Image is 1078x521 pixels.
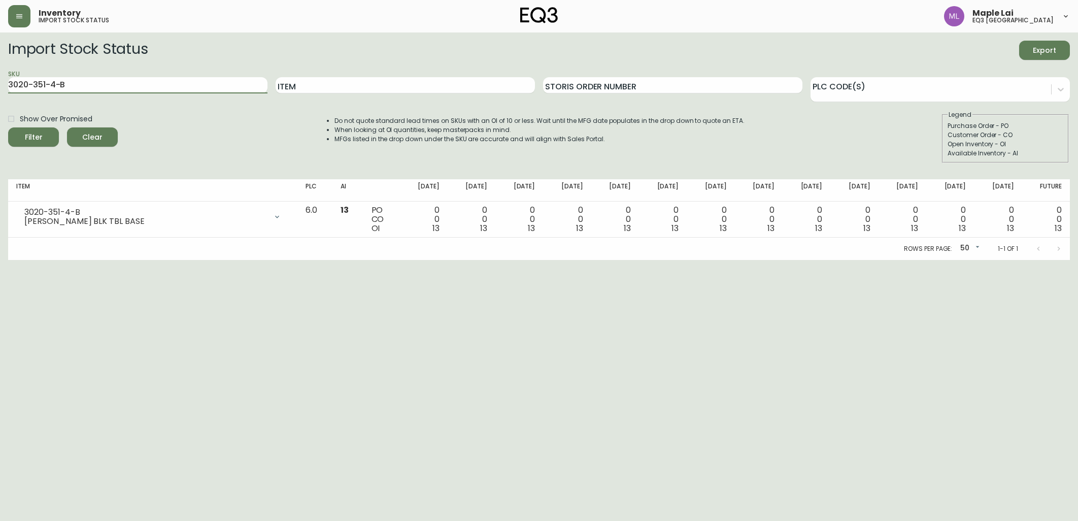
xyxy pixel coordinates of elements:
[8,41,148,60] h2: Import Stock Status
[408,206,439,233] div: 0 0
[432,222,440,234] span: 13
[495,179,543,202] th: [DATE]
[647,206,679,233] div: 0 0
[8,179,297,202] th: Item
[341,204,349,216] span: 13
[863,222,870,234] span: 13
[480,222,487,234] span: 13
[1019,41,1070,60] button: Export
[334,135,745,144] li: MFGs listed in the drop down under the SKU are accurate and will align with Sales Portal.
[399,179,447,202] th: [DATE]
[948,121,1063,131] div: Purchase Order - PO
[904,244,952,253] p: Rows per page:
[934,206,966,233] div: 0 0
[720,222,727,234] span: 13
[671,222,679,234] span: 13
[948,131,1063,140] div: Customer Order - CO
[1055,222,1062,234] span: 13
[926,179,974,202] th: [DATE]
[1007,222,1014,234] span: 13
[503,206,535,233] div: 0 0
[332,179,363,202] th: AI
[944,6,964,26] img: 61e28cffcf8cc9f4e300d877dd684943
[551,206,583,233] div: 0 0
[948,110,972,119] legend: Legend
[838,206,870,233] div: 0 0
[543,179,591,202] th: [DATE]
[67,127,118,147] button: Clear
[528,222,535,234] span: 13
[767,222,774,234] span: 13
[887,206,918,233] div: 0 0
[1027,44,1062,57] span: Export
[448,179,495,202] th: [DATE]
[372,206,392,233] div: PO CO
[75,131,110,144] span: Clear
[815,222,822,234] span: 13
[998,244,1018,253] p: 1-1 of 1
[297,179,332,202] th: PLC
[639,179,687,202] th: [DATE]
[334,116,745,125] li: Do not quote standard lead times on SKUs with an OI of 10 or less. Wait until the MFG date popula...
[959,222,966,234] span: 13
[39,9,81,17] span: Inventory
[591,179,639,202] th: [DATE]
[687,179,734,202] th: [DATE]
[599,206,631,233] div: 0 0
[24,217,267,226] div: [PERSON_NAME] BLK TBL BASE
[576,222,583,234] span: 13
[743,206,774,233] div: 0 0
[695,206,726,233] div: 0 0
[1030,206,1062,233] div: 0 0
[624,222,631,234] span: 13
[39,17,109,23] h5: import stock status
[334,125,745,135] li: When looking at OI quantities, keep masterpacks in mind.
[982,206,1014,233] div: 0 0
[948,140,1063,149] div: Open Inventory - OI
[735,179,783,202] th: [DATE]
[297,202,332,238] td: 6.0
[830,179,878,202] th: [DATE]
[20,114,92,124] span: Show Over Promised
[24,208,267,217] div: 3020-351-4-B
[456,206,487,233] div: 0 0
[972,9,1014,17] span: Maple Lai
[791,206,822,233] div: 0 0
[16,206,289,228] div: 3020-351-4-B[PERSON_NAME] BLK TBL BASE
[8,127,59,147] button: Filter
[783,179,830,202] th: [DATE]
[972,17,1054,23] h5: eq3 [GEOGRAPHIC_DATA]
[956,240,982,257] div: 50
[1022,179,1070,202] th: Future
[948,149,1063,158] div: Available Inventory - AI
[974,179,1022,202] th: [DATE]
[520,7,558,23] img: logo
[372,222,380,234] span: OI
[879,179,926,202] th: [DATE]
[911,222,918,234] span: 13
